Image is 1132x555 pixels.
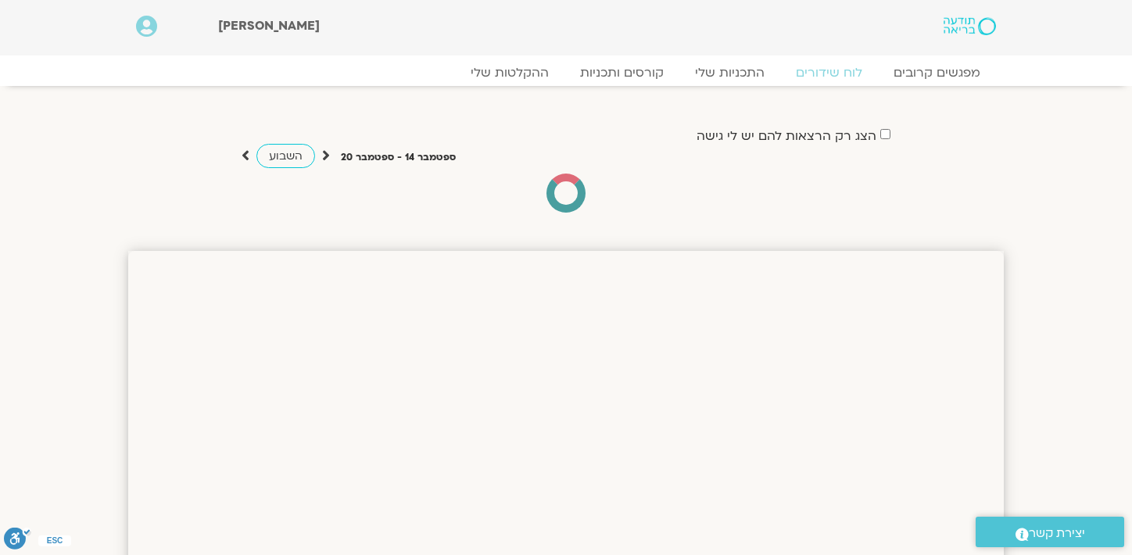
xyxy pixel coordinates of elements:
[564,65,679,81] a: קורסים ותכניות
[341,149,456,166] p: ספטמבר 14 - ספטמבר 20
[780,65,878,81] a: לוח שידורים
[679,65,780,81] a: התכניות שלי
[269,149,303,163] span: השבוע
[136,65,996,81] nav: Menu
[878,65,996,81] a: מפגשים קרובים
[976,517,1124,547] a: יצירת קשר
[455,65,564,81] a: ההקלטות שלי
[697,129,876,143] label: הצג רק הרצאות להם יש לי גישה
[218,17,320,34] span: [PERSON_NAME]
[1029,523,1085,544] span: יצירת קשר
[256,144,315,168] a: השבוע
